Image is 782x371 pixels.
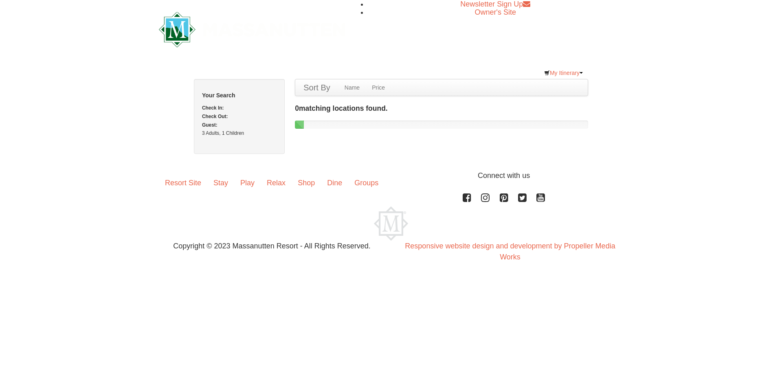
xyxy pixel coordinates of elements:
[295,104,299,112] span: 0
[202,122,217,128] strong: Guest:
[202,114,228,119] strong: Check Out:
[202,129,277,137] div: 3 Adults, 1 Children
[321,170,348,195] a: Dine
[405,242,615,261] a: Responsive website design and development by Propeller Media Works
[202,105,224,111] strong: Check In:
[338,79,366,96] a: Name
[153,241,391,252] p: Copyright © 2023 Massanutten Resort - All Rights Reserved.
[374,206,408,241] img: Massanutten Resort Logo
[348,170,384,195] a: Groups
[159,170,623,181] p: Connect with us
[366,79,391,96] a: Price
[159,19,345,38] a: Massanutten Resort
[539,67,588,79] a: My Itinerary
[475,8,516,16] a: Owner's Site
[159,12,345,47] img: Massanutten Resort Logo
[234,170,261,195] a: Play
[207,170,234,195] a: Stay
[295,104,588,112] h4: matching locations found.
[292,170,321,195] a: Shop
[295,79,338,96] a: Sort By
[261,170,292,195] a: Relax
[159,170,207,195] a: Resort Site
[202,91,277,99] h5: Your Search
